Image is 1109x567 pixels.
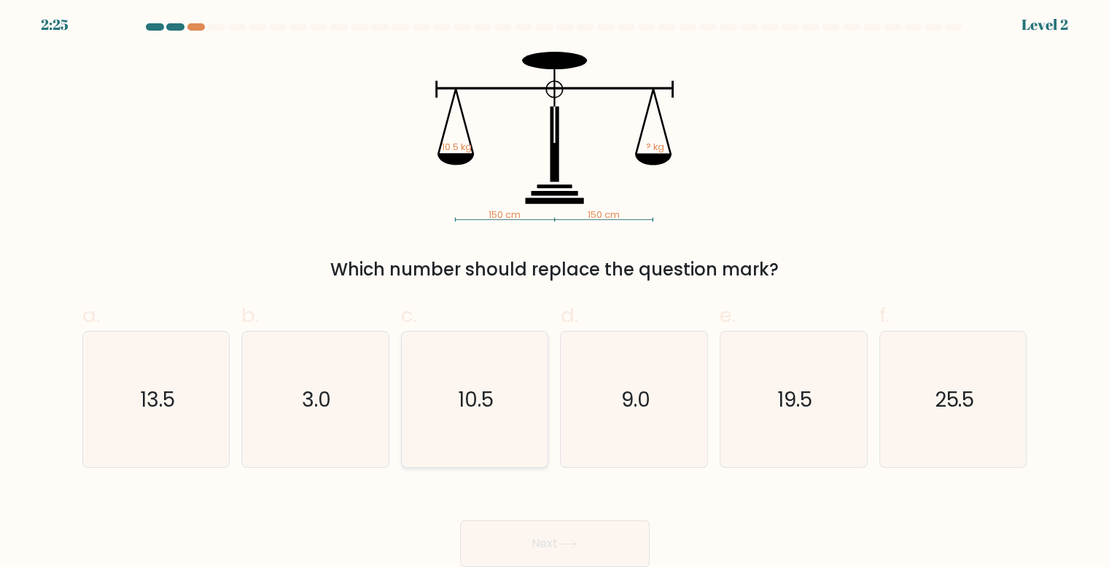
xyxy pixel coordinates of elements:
text: 9.0 [621,385,650,413]
div: Which number should replace the question mark? [91,257,1019,283]
tspan: 10.5 kg [442,141,472,153]
div: 2:25 [41,14,69,36]
span: a. [82,301,100,329]
text: 19.5 [777,385,812,413]
span: d. [560,301,577,329]
tspan: 150 cm [588,208,620,221]
span: e. [720,301,736,329]
div: Level 2 [1022,14,1068,36]
tspan: ? kg [646,141,664,153]
text: 25.5 [934,385,974,413]
text: 13.5 [140,385,175,413]
span: f. [879,301,890,329]
button: Next [460,520,650,567]
tspan: 150 cm [489,208,521,221]
text: 10.5 [458,385,494,413]
span: b. [241,301,259,329]
span: c. [401,301,417,329]
text: 3.0 [302,385,331,413]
